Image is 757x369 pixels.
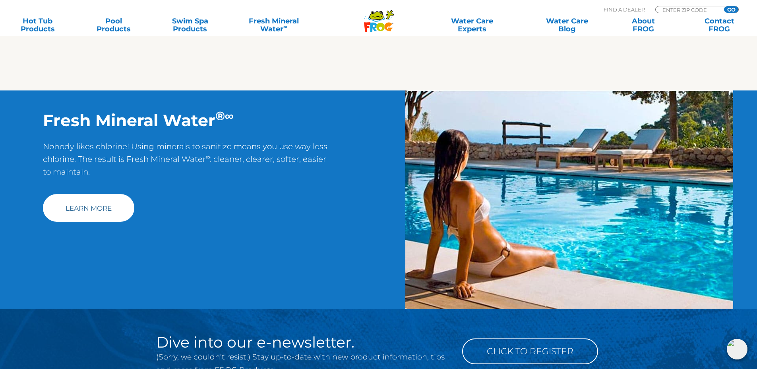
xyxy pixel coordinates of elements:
a: Click to Register [462,338,598,364]
input: GO [724,6,738,13]
a: Swim SpaProducts [161,17,220,33]
a: AboutFROG [614,17,673,33]
p: Find A Dealer [604,6,645,13]
a: Fresh MineralWater∞ [236,17,311,33]
input: Zip Code Form [662,6,715,13]
a: Learn More [43,194,134,222]
p: Nobody likes chlorine! Using minerals to sanitize means you use way less chlorine. The result is ... [43,140,333,186]
a: PoolProducts [84,17,143,33]
a: Water CareExperts [424,17,520,33]
h2: Fresh Mineral Water [43,110,333,130]
sup: ∞ [206,153,210,161]
a: Water CareBlog [537,17,596,33]
sup: ∞ [225,108,234,123]
a: ContactFROG [690,17,749,33]
img: img-truth-about-salt-fpo [405,90,733,309]
img: openIcon [727,339,747,359]
sup: ® [215,108,225,123]
h2: Dive into our e-newsletter. [156,334,450,350]
a: Hot TubProducts [8,17,67,33]
sup: ∞ [283,23,287,30]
